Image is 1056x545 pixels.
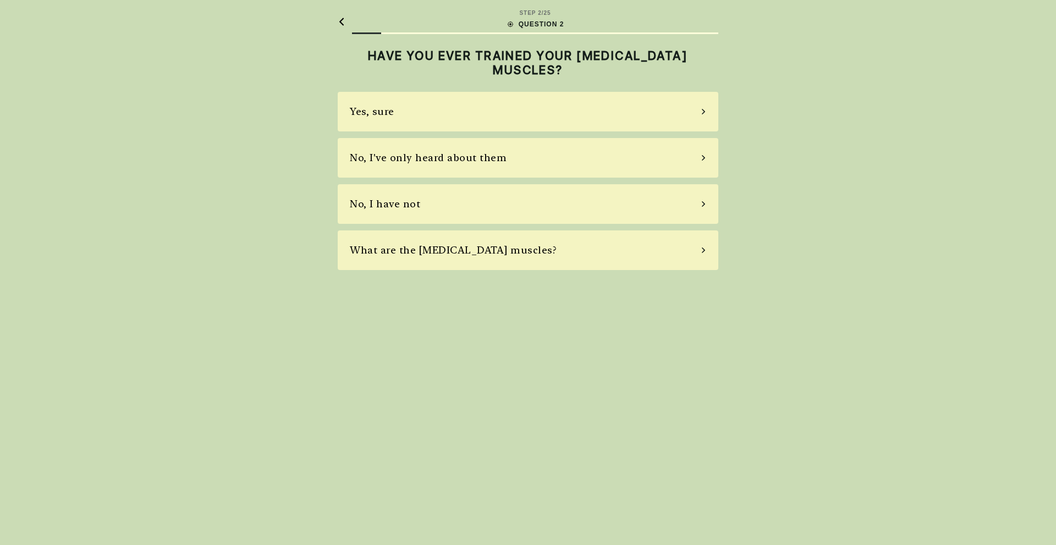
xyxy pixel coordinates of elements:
div: What are the [MEDICAL_DATA] muscles? [350,243,557,257]
div: Yes, sure [350,104,394,119]
div: No, I've only heard about them [350,150,507,165]
div: STEP 2 / 25 [519,9,551,17]
h2: HAVE YOU EVER TRAINED YOUR [MEDICAL_DATA] MUSCLES? [338,48,718,78]
div: No, I have not [350,196,420,211]
div: QUESTION 2 [507,19,564,29]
